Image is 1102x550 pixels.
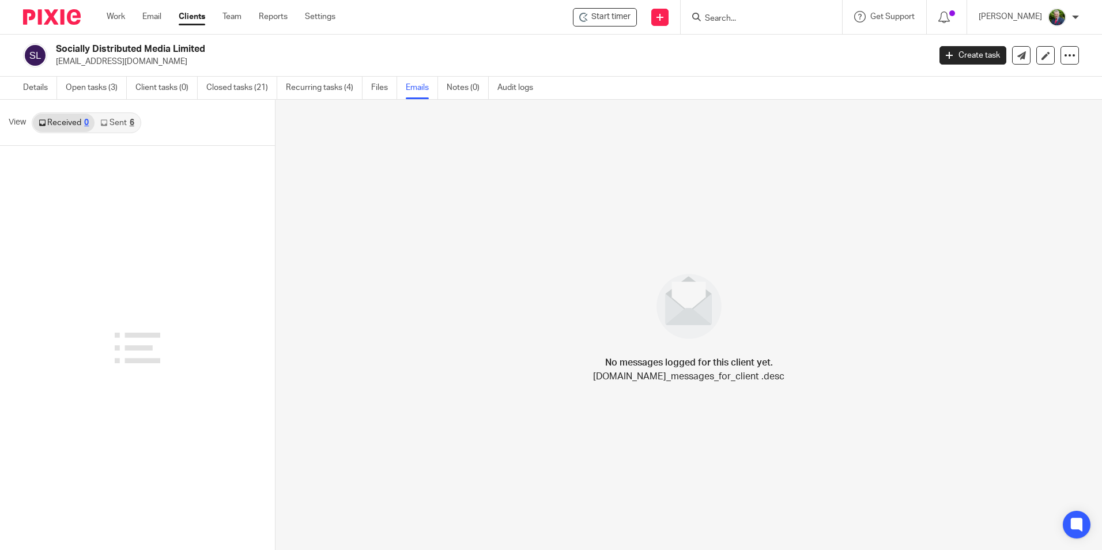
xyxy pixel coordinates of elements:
a: Emails [406,77,438,99]
div: 6 [130,119,134,127]
input: Search [704,14,807,24]
a: Received0 [33,114,95,132]
div: 0 [84,119,89,127]
h4: No messages logged for this client yet. [605,356,773,370]
a: Details [23,77,57,99]
a: Reports [259,11,288,22]
img: image [649,266,729,346]
a: Settings [305,11,335,22]
a: Closed tasks (21) [206,77,277,99]
span: Get Support [870,13,915,21]
p: [EMAIL_ADDRESS][DOMAIN_NAME] [56,56,922,67]
p: [DOMAIN_NAME]_messages_for_client .desc [593,370,784,383]
a: Clients [179,11,205,22]
span: View [9,116,26,129]
div: Socially Distributed Media Limited [573,8,637,27]
a: Sent6 [95,114,139,132]
a: Audit logs [497,77,542,99]
img: svg%3E [23,43,47,67]
a: Recurring tasks (4) [286,77,363,99]
a: Work [107,11,125,22]
p: [PERSON_NAME] [979,11,1042,22]
img: download.png [1048,8,1066,27]
a: Team [222,11,241,22]
h2: Socially Distributed Media Limited [56,43,749,55]
a: Open tasks (3) [66,77,127,99]
a: Create task [939,46,1006,65]
a: Client tasks (0) [135,77,198,99]
a: Notes (0) [447,77,489,99]
img: Pixie [23,9,81,25]
a: Email [142,11,161,22]
a: Files [371,77,397,99]
span: Start timer [591,11,631,23]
